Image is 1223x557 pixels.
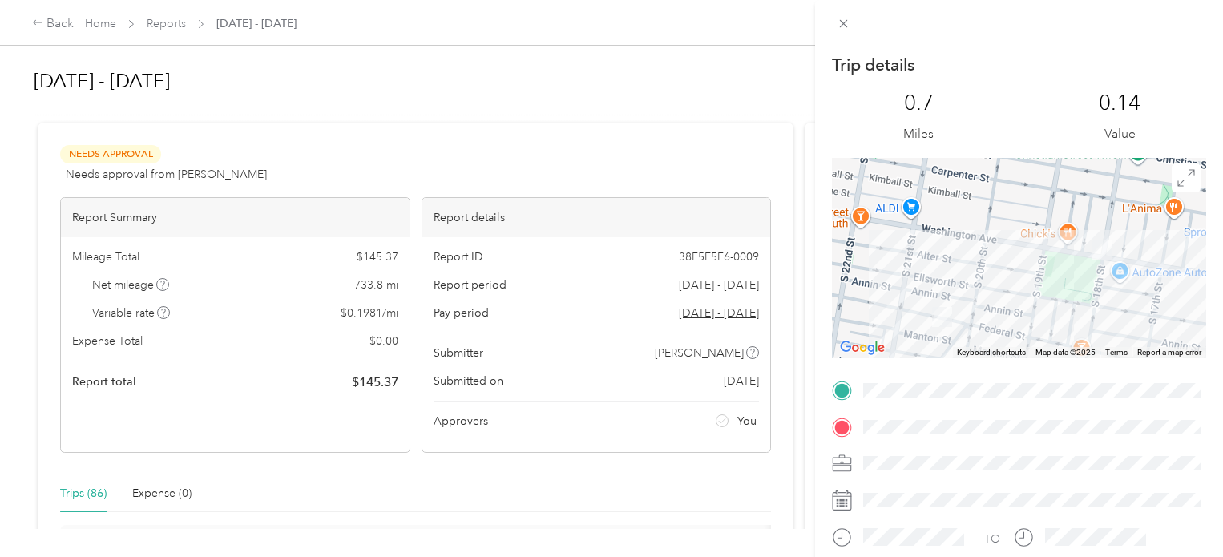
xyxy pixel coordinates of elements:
p: Value [1104,124,1136,144]
a: Report a map error [1137,348,1201,357]
p: 0.7 [904,91,934,116]
p: Miles [903,124,934,144]
div: TO [984,531,1000,547]
p: Trip details [832,54,914,76]
a: Terms (opens in new tab) [1105,348,1128,357]
span: Map data ©2025 [1035,348,1096,357]
p: 0.14 [1099,91,1140,116]
a: Open this area in Google Maps (opens a new window) [836,337,889,358]
iframe: Everlance-gr Chat Button Frame [1133,467,1223,557]
button: Keyboard shortcuts [957,347,1026,358]
img: Google [836,337,889,358]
